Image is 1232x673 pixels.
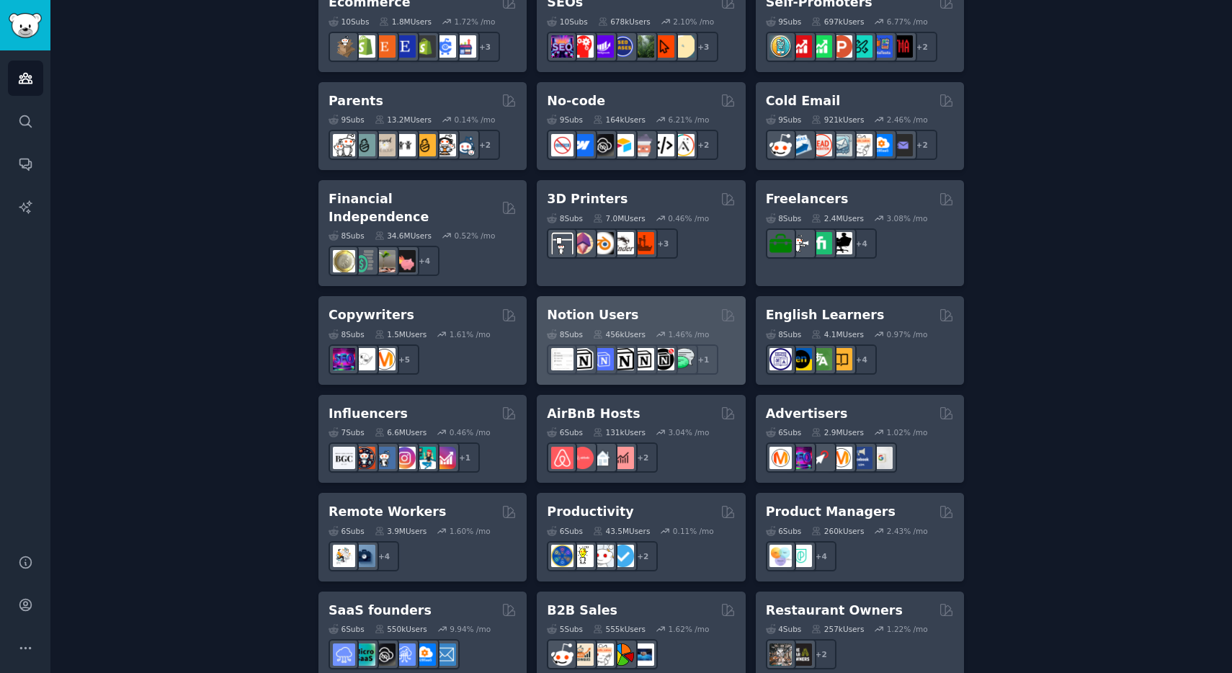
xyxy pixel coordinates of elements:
div: + 2 [688,130,718,160]
img: SaaSSales [393,643,416,666]
div: 1.46 % /mo [669,329,710,339]
img: alphaandbetausers [850,35,872,58]
img: NoCodeSaaS [592,134,614,156]
div: 8 Sub s [329,231,365,241]
h2: Cold Email [766,92,840,110]
div: 4.1M Users [811,329,864,339]
img: Fiverr [810,232,832,254]
div: 3.08 % /mo [887,213,928,223]
img: toddlers [393,134,416,156]
div: 8 Sub s [547,213,583,223]
img: airbnb_hosts [551,447,573,469]
img: ender3 [612,232,634,254]
div: 257k Users [811,624,864,634]
div: 10 Sub s [547,17,587,27]
img: RemoteJobs [333,545,355,567]
img: Parents [454,134,476,156]
img: BestNotionTemplates [652,348,674,370]
img: content_marketing [373,348,396,370]
img: notioncreations [571,348,594,370]
div: 7.0M Users [593,213,646,223]
div: 6 Sub s [766,427,802,437]
img: SEO [333,348,355,370]
div: 2.10 % /mo [673,17,714,27]
h2: Freelancers [766,190,849,208]
h2: B2B Sales [547,602,617,620]
div: 5 Sub s [547,624,583,634]
img: b2b_sales [592,643,614,666]
div: 7 Sub s [329,427,365,437]
img: influencermarketing [414,447,436,469]
h2: Notion Users [547,306,638,324]
img: 3Dprinting [551,232,573,254]
img: PPC [810,447,832,469]
img: rentalproperties [592,447,614,469]
h2: Copywriters [329,306,414,324]
img: AppIdeas [769,35,792,58]
img: betatests [870,35,893,58]
div: 1.22 % /mo [887,624,928,634]
img: seogrowth [592,35,614,58]
div: 6.6M Users [375,427,427,437]
div: + 4 [806,541,836,571]
img: ProductMgmt [790,545,812,567]
div: + 2 [907,32,937,62]
img: TechSEO [571,35,594,58]
div: 8 Sub s [329,329,365,339]
img: NotionPromote [672,348,695,370]
img: InstagramMarketing [393,447,416,469]
div: + 2 [628,541,658,571]
img: The_SEO [672,35,695,58]
img: FacebookAds [850,447,872,469]
div: 0.14 % /mo [455,115,496,125]
div: 1.5M Users [375,329,427,339]
img: productivity [592,545,614,567]
img: sales [769,134,792,156]
div: 3.9M Users [375,526,427,536]
img: selfpromotion [810,35,832,58]
img: ecommerce_growth [454,35,476,58]
h2: Parents [329,92,383,110]
img: ecommercemarketing [434,35,456,58]
img: EmailOutreach [890,134,913,156]
img: nocode [551,134,573,156]
img: Local_SEO [632,35,654,58]
img: Notiontemplates [551,348,573,370]
img: SaaS [333,643,355,666]
div: 34.6M Users [375,231,432,241]
img: SingleParents [353,134,375,156]
div: + 3 [648,228,678,259]
img: TestMyApp [890,35,913,58]
div: + 3 [688,32,718,62]
div: + 4 [847,228,877,259]
img: AskNotion [632,348,654,370]
img: Instagram [373,447,396,469]
img: marketing [769,447,792,469]
h2: Advertisers [766,405,848,423]
h2: Product Managers [766,503,896,521]
img: language_exchange [810,348,832,370]
img: salestechniques [571,643,594,666]
img: NotionGeeks [612,348,634,370]
div: 550k Users [375,624,427,634]
img: Etsy [373,35,396,58]
img: coldemail [830,134,852,156]
img: nocodelowcode [632,134,654,156]
img: parentsofmultiples [434,134,456,156]
img: KeepWriting [353,348,375,370]
img: LearnEnglishOnReddit [830,348,852,370]
img: B2BSales [612,643,634,666]
div: 9.94 % /mo [450,624,491,634]
img: B2BSaaS [414,643,436,666]
img: Fire [373,250,396,272]
img: advertising [830,447,852,469]
div: 260k Users [811,526,864,536]
div: 0.97 % /mo [887,329,928,339]
h2: AirBnB Hosts [547,405,640,423]
div: 1.61 % /mo [450,329,491,339]
div: 8 Sub s [766,329,802,339]
img: GoogleSearchConsole [652,35,674,58]
img: NewParents [414,134,436,156]
img: InstagramGrowthTips [434,447,456,469]
div: 9 Sub s [547,115,583,125]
